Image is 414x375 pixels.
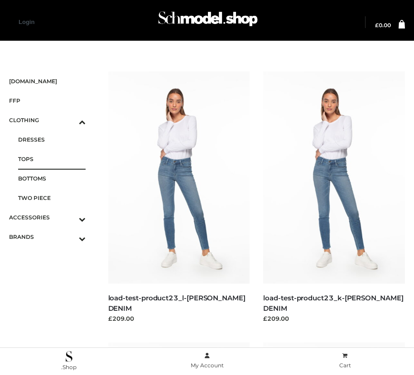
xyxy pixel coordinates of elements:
a: CLOTHINGToggle Submenu [9,110,86,130]
a: BOTTOMS [18,169,86,188]
a: FFP [9,91,86,110]
span: [DOMAIN_NAME] [9,76,86,86]
bdi: 0.00 [375,22,391,28]
a: load-test-product23_l-[PERSON_NAME] DENIM [108,294,246,313]
a: My Account [138,351,276,371]
span: My Account [191,362,224,369]
a: Login [19,19,34,25]
a: DRESSES [18,130,86,149]
span: BRANDS [9,232,86,242]
img: .Shop [66,351,72,362]
button: Toggle Submenu [54,110,86,130]
span: ACCESSORIES [9,212,86,223]
a: TWO PIECE [18,188,86,208]
img: Schmodel Admin 964 [156,5,260,37]
button: Toggle Submenu [54,208,86,227]
div: £209.00 [263,314,405,323]
button: Toggle Submenu [54,227,86,247]
a: Cart [276,351,414,371]
a: TOPS [18,149,86,169]
div: £209.00 [108,314,250,323]
span: FFP [9,95,86,106]
span: TWO PIECE [18,193,86,203]
span: Cart [339,362,351,369]
a: [DOMAIN_NAME] [9,71,86,91]
a: £0.00 [375,23,391,28]
a: load-test-product23_k-[PERSON_NAME] DENIM [263,294,403,313]
a: BRANDSToggle Submenu [9,227,86,247]
a: ACCESSORIESToggle Submenu [9,208,86,227]
span: BOTTOMS [18,173,86,184]
a: Schmodel Admin 964 [154,8,260,37]
span: DRESSES [18,134,86,145]
span: CLOTHING [9,115,86,125]
span: TOPS [18,154,86,164]
span: .Shop [61,364,77,370]
span: £ [375,22,379,28]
